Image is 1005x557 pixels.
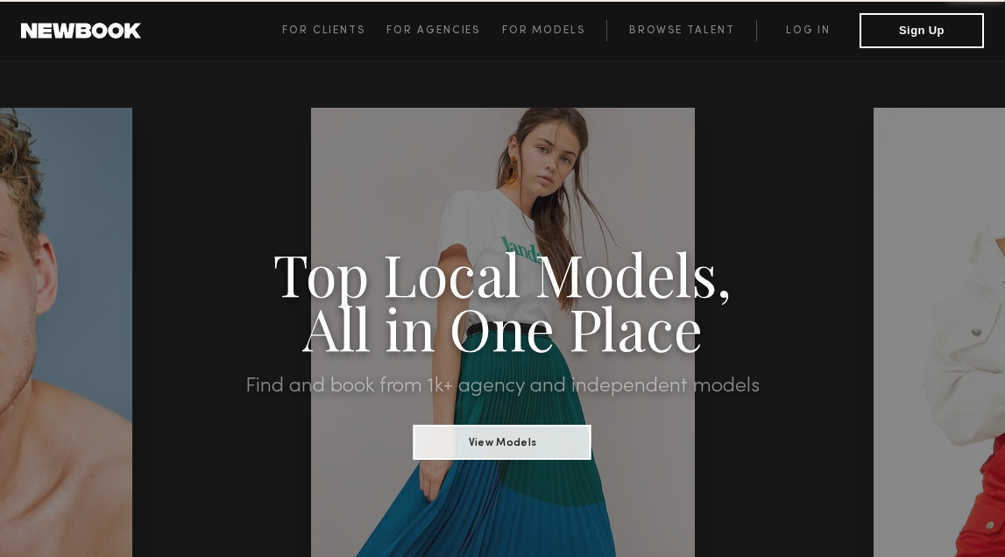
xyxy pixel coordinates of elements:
span: For Models [502,25,585,36]
h1: Top Local Models, All in One Place [75,246,930,355]
button: View Models [414,425,591,460]
button: Sign Up [860,13,984,48]
span: For Agencies [386,25,480,36]
a: For Models [502,20,607,41]
a: For Agencies [386,20,501,41]
span: For Clients [282,25,365,36]
a: Log in [756,20,860,41]
h2: Find and book from 1k+ agency and independent models [75,376,930,397]
a: Browse Talent [606,20,756,41]
a: View Models [414,431,591,450]
a: For Clients [282,20,386,41]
